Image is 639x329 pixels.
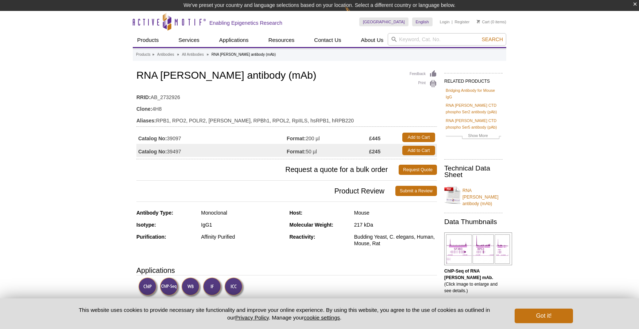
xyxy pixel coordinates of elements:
[136,94,151,101] strong: RRID:
[133,33,163,47] a: Products
[369,135,380,142] strong: £445
[235,314,269,321] a: Privacy Policy
[454,19,469,24] a: Register
[388,33,506,46] input: Keyword, Cat. No.
[215,33,253,47] a: Applications
[357,33,388,47] a: About Us
[136,210,173,216] strong: Antibody Type:
[224,277,244,297] img: Immunocytochemistry Validated
[444,269,493,280] b: ChIP-Seq of RNA [PERSON_NAME] mAb.
[480,36,505,43] button: Search
[446,87,501,100] a: Bridging Antibody for Mouse IgG
[444,183,503,207] a: RNA [PERSON_NAME] antibody (mAb)
[136,70,437,82] h1: RNA [PERSON_NAME] antibody (mAb)
[206,52,209,56] li: »
[345,5,364,23] img: Change Here
[157,51,174,58] a: Antibodies
[138,148,167,155] strong: Catalog No:
[477,17,506,26] li: (0 items)
[136,113,437,125] td: RPB1, RPO2, POLR2, [PERSON_NAME], RPBh1, RPOL2, RpIILS, hsRPB1, hRPB220
[446,102,501,115] a: RNA [PERSON_NAME] CTD phospho Ser2 antibody (pAb)
[444,268,503,294] p: (Click image to enlarge and see details.)
[136,51,150,58] a: Products
[152,52,154,56] li: »
[410,80,437,88] a: Print
[136,222,156,228] strong: Isotype:
[290,210,303,216] strong: Host:
[290,234,315,240] strong: Reactivity:
[136,234,166,240] strong: Purification:
[136,101,437,113] td: 4H8
[287,148,306,155] strong: Format:
[446,117,501,130] a: RNA [PERSON_NAME] CTD phospho Ser5 antibody (pAb)
[369,148,380,155] strong: £245
[264,33,299,47] a: Resources
[402,146,435,155] a: Add to Cart
[174,33,204,47] a: Services
[203,277,223,297] img: Immunofluorescence Validated
[136,144,287,157] td: 39497
[354,222,437,228] div: 217 kDa
[310,33,345,47] a: Contact Us
[136,106,152,112] strong: Clone:
[160,277,180,297] img: ChIP-Seq Validated
[287,131,369,144] td: 200 µl
[136,165,399,175] span: Request a quote for a bulk order
[201,234,284,240] div: Affinity Purified
[482,36,503,42] span: Search
[138,277,158,297] img: ChIP Validated
[287,144,369,157] td: 50 µl
[354,234,437,247] div: Budding Yeast, C. elegans, Human, Mouse, Rat
[515,309,573,323] button: Got it!
[440,19,450,24] a: Login
[477,19,489,24] a: Cart
[444,73,503,86] h2: RELATED PRODUCTS
[138,135,167,142] strong: Catalog No:
[444,219,503,225] h2: Data Thumbnails
[446,132,501,141] a: Show More
[304,314,340,321] button: cookie settings
[66,306,503,321] p: This website uses cookies to provide necessary site functionality and improve your online experie...
[444,165,503,178] h2: Technical Data Sheet
[201,209,284,216] div: Monoclonal
[136,131,287,144] td: 39097
[402,133,435,142] a: Add to Cart
[181,277,201,297] img: Western Blot Validated
[290,222,333,228] strong: Molecular Weight:
[444,232,512,265] img: RNA pol II antibody (mAb) tested by ChIP-Seq.
[209,20,282,26] h2: Enabling Epigenetics Research
[395,186,437,196] a: Submit a Review
[136,90,437,101] td: AB_2732926
[287,135,306,142] strong: Format:
[136,186,395,196] span: Product Review
[354,209,437,216] div: Mouse
[399,165,437,175] a: Request Quote
[477,20,480,23] img: Your Cart
[452,17,453,26] li: |
[201,222,284,228] div: IgG1
[182,51,204,58] a: All Antibodies
[212,52,276,56] li: RNA [PERSON_NAME] antibody (mAb)
[177,52,179,56] li: »
[410,70,437,78] a: Feedback
[359,17,408,26] a: [GEOGRAPHIC_DATA]
[136,265,437,276] h3: Applications
[412,17,433,26] a: English
[136,117,156,124] strong: Aliases:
